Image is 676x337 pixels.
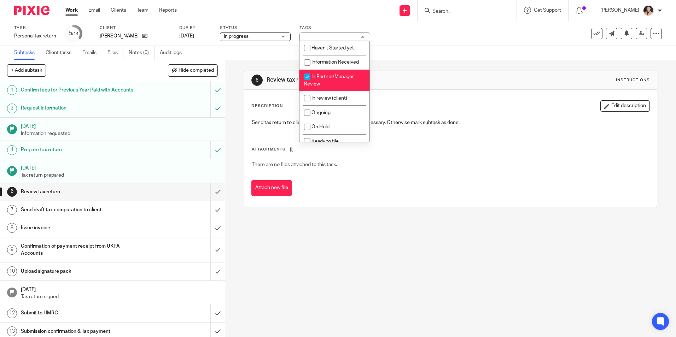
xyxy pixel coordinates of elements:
[7,245,17,255] div: 9
[21,284,218,293] h1: [DATE]
[46,46,77,60] a: Client tasks
[14,32,56,40] div: Personal tax return
[643,5,654,16] img: Nikhil%20(2).jpg
[179,25,211,31] label: Due by
[7,308,17,318] div: 12
[252,119,649,126] p: Send tax return to client for review and approval if necessary. Otherwise mark subtask as done.
[311,124,330,129] span: On Hold
[7,104,17,113] div: 2
[251,75,263,86] div: 6
[21,172,218,179] p: Tax return prepared
[14,46,40,60] a: Subtasks
[21,103,142,113] h1: Request information
[616,77,650,83] div: Instructions
[21,85,142,95] h1: Confirm fees for Previous Year Paid with Accounts
[14,25,56,31] label: Task
[311,60,359,65] span: Information Received
[21,308,142,318] h1: Submit to HMRC
[267,76,466,84] h1: Review tax return
[21,326,142,337] h1: Submission confirmation & Tax payment
[252,147,286,151] span: Attachments
[65,7,78,14] a: Work
[21,266,142,277] h1: Upload signature pack
[72,32,78,36] small: /14
[100,32,139,40] p: [PERSON_NAME]
[111,7,126,14] a: Clients
[432,8,495,15] input: Search
[299,25,370,31] label: Tags
[7,326,17,336] div: 13
[251,180,292,196] button: Attach new file
[251,103,283,109] p: Description
[534,8,561,13] span: Get Support
[600,7,639,14] p: [PERSON_NAME]
[600,100,650,112] button: Edit description
[7,187,17,197] div: 6
[21,144,142,155] h1: Prepare tax return
[21,293,218,300] p: Tax return signed
[21,163,218,172] h1: [DATE]
[311,46,354,51] span: Haven't Started yet
[220,25,291,31] label: Status
[100,25,170,31] label: Client
[7,266,17,276] div: 10
[7,85,17,95] div: 1
[7,145,17,155] div: 4
[21,205,142,215] h1: Send draft tax computation to client
[7,64,46,76] button: + Add subtask
[107,46,123,60] a: Files
[311,139,339,144] span: Ready to file
[137,7,148,14] a: Team
[21,241,142,259] h1: Confirmation of payment receipt from UKPA Accounts
[160,46,187,60] a: Audit logs
[304,74,354,87] span: In Partner/Manager Review
[21,223,142,233] h1: Issue invoice
[311,110,331,115] span: Ongoing
[21,187,142,197] h1: Review tax return
[7,223,17,233] div: 8
[129,46,155,60] a: Notes (0)
[14,6,49,15] img: Pixie
[21,121,218,130] h1: [DATE]
[7,205,17,215] div: 7
[179,68,214,73] span: Hide completed
[88,7,100,14] a: Email
[159,7,177,14] a: Reports
[179,34,194,39] span: [DATE]
[82,46,102,60] a: Emails
[252,162,337,167] span: There are no files attached to this task.
[168,64,218,76] button: Hide completed
[21,130,218,137] p: Information requested
[224,34,249,39] span: In progress
[311,96,347,101] span: In review (client)
[69,29,78,37] div: 5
